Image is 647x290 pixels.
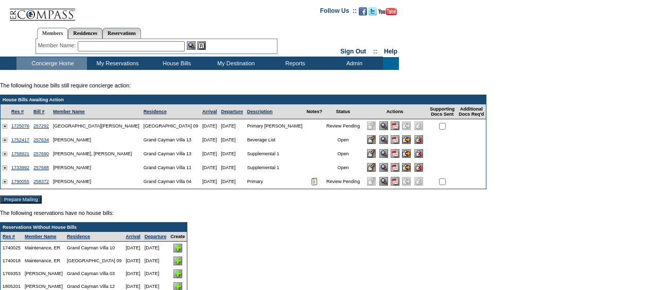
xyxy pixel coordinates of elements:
a: Residence [144,109,167,114]
td: [PERSON_NAME], [PERSON_NAME] [51,147,142,161]
a: 257634 [33,137,49,142]
td: [PERSON_NAME] [51,161,142,175]
input: Submit for Processing [402,135,411,144]
input: Edit [367,149,376,158]
img: Add House Bill [173,244,182,252]
a: Become our fan on Facebook [359,10,367,16]
img: Become our fan on Facebook [359,7,367,15]
td: Supplemental 1 [245,147,305,161]
td: Primary [245,175,305,189]
img: Follow us on Twitter [369,7,377,15]
input: Edit [367,135,376,144]
td: [DATE] [219,147,246,161]
a: Description [247,109,273,114]
td: [GEOGRAPHIC_DATA] 09 [142,119,200,133]
a: Help [384,48,397,55]
img: Delete [414,177,423,186]
td: [DATE] [200,161,219,175]
img: Add House Bill [173,257,182,265]
td: Reservations Without House Bills [1,223,187,232]
a: Sign Out [340,48,366,55]
td: [GEOGRAPHIC_DATA][PERSON_NAME] [51,119,142,133]
a: Arrival [202,109,217,114]
a: Residences [68,28,102,39]
td: [DATE] [200,119,219,133]
img: b_pdf.gif [391,121,399,130]
td: 1769353 [1,267,23,280]
img: plus.gif [3,179,7,184]
td: House Bills Awaiting Action [1,95,486,104]
td: Grand Cayman Villa 11 [142,161,200,175]
a: Residence [67,234,90,239]
a: 257688 [33,165,49,170]
img: Add House Bill [173,269,182,278]
td: [DATE] [200,147,219,161]
img: Edit [367,177,376,186]
input: Delete [414,163,423,172]
td: Review Pending [324,175,362,189]
img: Reservations [197,41,206,50]
a: Departure [145,234,167,239]
td: [DATE] [124,267,143,280]
img: plus.gif [3,124,7,129]
td: Reports [265,57,324,70]
div: Member Name: [38,41,78,50]
img: Submit for Processing [402,177,411,186]
td: Notes? [305,104,325,119]
td: Open [324,147,362,161]
a: 258372 [33,179,49,184]
td: Additional Docs Req'd [457,104,486,119]
td: [DATE] [200,175,219,189]
img: Subscribe to our YouTube Channel [378,8,397,15]
td: Admin [324,57,383,70]
td: House Bills [146,57,205,70]
input: View [379,121,388,130]
td: Supplemental 1 [245,161,305,175]
input: Delete [414,149,423,158]
a: Member Name [53,109,85,114]
td: [DATE] [143,267,169,280]
img: View [187,41,196,50]
td: Maintenance, ER [23,242,65,255]
img: Submit for Processing [402,121,411,130]
td: 1740018 [1,255,23,267]
td: Concierge Home [16,57,87,70]
a: Res # [11,109,24,114]
td: Open [324,133,362,147]
img: icon_note.gif [311,177,318,186]
a: Subscribe to our YouTube Channel [378,10,397,16]
td: Create [168,232,187,242]
a: 1758921 [11,151,29,156]
td: Review Pending [324,119,362,133]
a: Follow us on Twitter [369,10,377,16]
td: Supporting Docs Sent [428,104,457,119]
a: 1752417 [11,137,29,142]
td: Maintenance, ER [23,255,65,267]
td: [PERSON_NAME] [51,175,142,189]
td: Grand Cayman Villa 03 [65,267,124,280]
a: Arrival [126,234,141,239]
td: Actions [362,104,428,119]
a: Members [37,28,68,39]
td: [DATE] [143,255,169,267]
a: 1725076 [11,123,29,129]
td: [DATE] [219,175,246,189]
td: My Reservations [87,57,146,70]
img: b_pdf.gif [391,177,399,186]
td: [DATE] [219,161,246,175]
td: [DATE] [143,242,169,255]
td: Grand Cayman Villa 13 [142,133,200,147]
a: 1790055 [11,179,29,184]
td: [GEOGRAPHIC_DATA] 09 [65,255,124,267]
td: Primary [PERSON_NAME] [245,119,305,133]
input: Delete [414,135,423,144]
td: My Destination [205,57,265,70]
a: Departure [221,109,243,114]
td: Open [324,161,362,175]
a: 257690 [33,151,49,156]
td: Status [324,104,362,119]
input: Submit for Processing [402,163,411,172]
td: [DATE] [124,242,143,255]
td: [DATE] [200,133,219,147]
input: View [379,163,388,172]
